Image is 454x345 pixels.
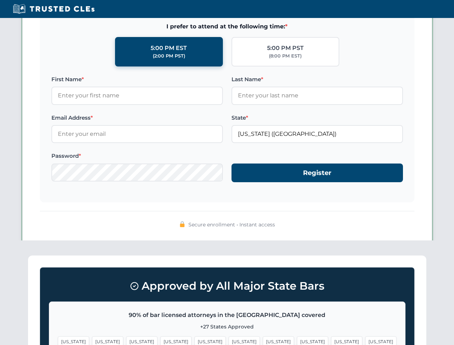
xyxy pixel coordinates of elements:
[231,125,403,143] input: California (CA)
[11,4,97,14] img: Trusted CLEs
[51,75,223,84] label: First Name
[58,310,396,320] p: 90% of bar licensed attorneys in the [GEOGRAPHIC_DATA] covered
[269,52,302,60] div: (8:00 PM EST)
[49,276,405,296] h3: Approved by All Major State Bars
[231,164,403,183] button: Register
[188,221,275,229] span: Secure enrollment • Instant access
[51,125,223,143] input: Enter your email
[51,152,223,160] label: Password
[267,43,304,53] div: 5:00 PM PST
[179,221,185,227] img: 🔒
[51,22,403,31] span: I prefer to attend at the following time:
[231,87,403,105] input: Enter your last name
[153,52,185,60] div: (2:00 PM PST)
[58,323,396,331] p: +27 States Approved
[231,114,403,122] label: State
[231,75,403,84] label: Last Name
[151,43,187,53] div: 5:00 PM EST
[51,87,223,105] input: Enter your first name
[51,114,223,122] label: Email Address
